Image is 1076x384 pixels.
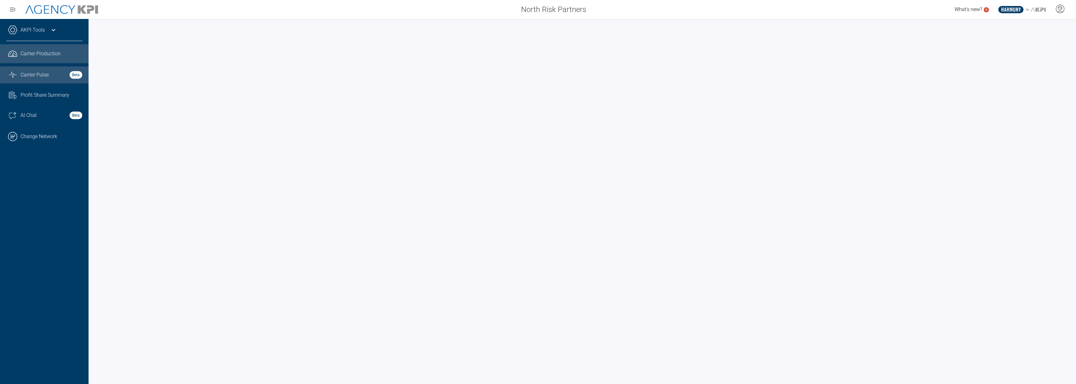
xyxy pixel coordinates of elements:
[21,91,69,99] span: Profit Share Summary
[984,7,989,12] a: 5
[25,5,98,14] img: AgencyKPI
[21,26,45,34] a: AKPI Tools
[21,50,61,58] span: Carrier Production
[985,8,987,11] text: 5
[70,71,82,79] strong: Beta
[955,6,982,12] span: What's new?
[21,71,49,79] span: Carrier Pulse
[521,4,586,15] span: North Risk Partners
[21,112,37,119] span: AI Chat
[70,112,82,119] strong: Beta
